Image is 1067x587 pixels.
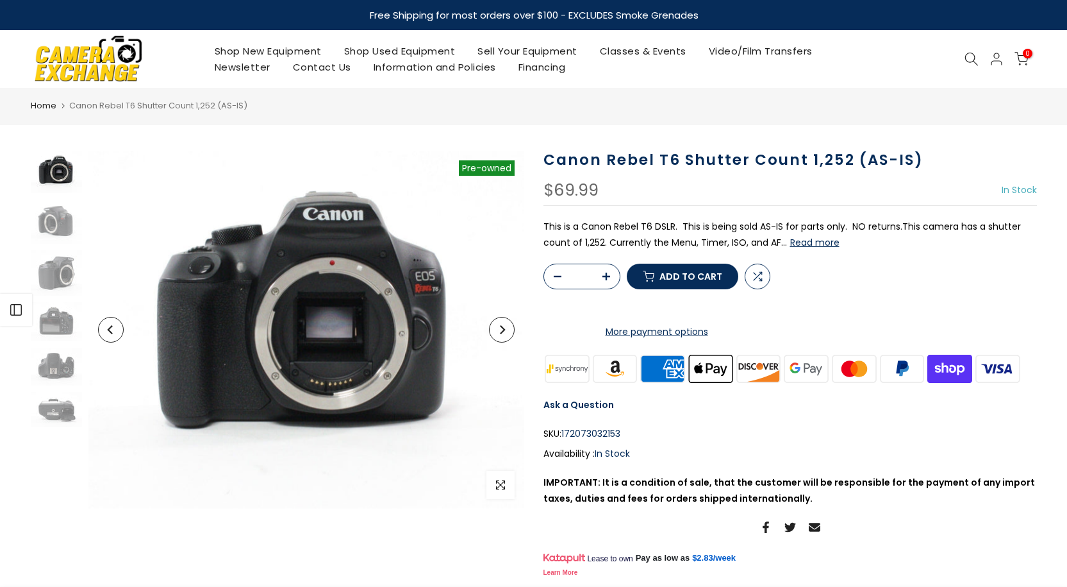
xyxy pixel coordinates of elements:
a: $2.83/week [692,552,736,564]
img: discover [734,353,782,384]
strong: IMPORTANT: It is a condition of sale, that the customer will be responsible for the payment of an... [543,476,1035,505]
img: amazon payments [591,353,639,384]
a: Information and Policies [362,59,507,75]
a: Financing [507,59,577,75]
img: Canon Rebel T6 Shutter Count 1,252 (AS-IS) Digital Cameras - Digital SLR Cameras Canon 172073032153 [31,200,82,244]
a: Share on Facebook [760,520,772,535]
a: Share on Twitter [784,520,796,535]
p: This is a Canon Rebel T6 DSLR. This is being sold AS-IS for parts only. NO returns.This camera ha... [543,219,1037,251]
img: apple pay [686,353,734,384]
a: Newsletter [203,59,281,75]
a: Video/Film Transfers [697,43,823,59]
span: 172073032153 [561,426,620,442]
a: Shop Used Equipment [333,43,467,59]
span: Canon Rebel T6 Shutter Count 1,252 (AS-IS) [69,99,247,112]
span: In Stock [1002,183,1037,196]
div: $69.99 [543,182,599,199]
img: master [830,353,878,384]
img: Canon Rebel T6 Shutter Count 1,252 (AS-IS) Digital Cameras - Digital SLR Cameras Canon 172073032153 [31,302,82,341]
strong: Free Shipping for most orders over $100 - EXCLUDES Smoke Grenades [369,8,698,22]
button: Add to cart [627,264,738,289]
img: Canon Rebel T6 Shutter Count 1,252 (AS-IS) Digital Cameras - Digital SLR Cameras Canon 172073032153 [31,250,82,296]
img: visa [973,353,1022,384]
a: Sell Your Equipment [467,43,589,59]
button: Previous [98,317,124,343]
h1: Canon Rebel T6 Shutter Count 1,252 (AS-IS) [543,151,1037,169]
a: 0 [1014,52,1029,66]
img: paypal [878,353,926,384]
a: Shop New Equipment [203,43,333,59]
a: More payment options [543,324,770,340]
img: Canon Rebel T6 Shutter Count 1,252 (AS-IS) Digital Cameras - Digital SLR Cameras Canon 172073032153 [88,151,524,509]
a: Share on Email [809,520,820,535]
span: 0 [1023,49,1032,58]
span: Pay as low as [636,552,690,564]
img: Canon Rebel T6 Shutter Count 1,252 (AS-IS) Digital Cameras - Digital SLR Cameras Canon 172073032153 [31,392,82,427]
a: Learn More [543,569,578,576]
img: Canon Rebel T6 Shutter Count 1,252 (AS-IS) Digital Cameras - Digital SLR Cameras Canon 172073032153 [31,151,82,193]
a: Contact Us [281,59,362,75]
button: Read more [790,237,840,248]
button: Next [489,317,515,343]
div: SKU: [543,426,1037,442]
a: Home [31,99,56,112]
img: google pay [782,353,831,384]
img: synchrony [543,353,591,384]
img: american express [639,353,687,384]
span: In Stock [595,447,630,460]
a: Ask a Question [543,398,614,411]
span: Lease to own [587,554,633,564]
span: Add to cart [659,272,722,281]
a: Classes & Events [588,43,697,59]
img: Canon Rebel T6 Shutter Count 1,252 (AS-IS) Digital Cameras - Digital SLR Cameras Canon 172073032153 [31,348,82,386]
img: shopify pay [926,353,974,384]
div: Availability : [543,446,1037,462]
